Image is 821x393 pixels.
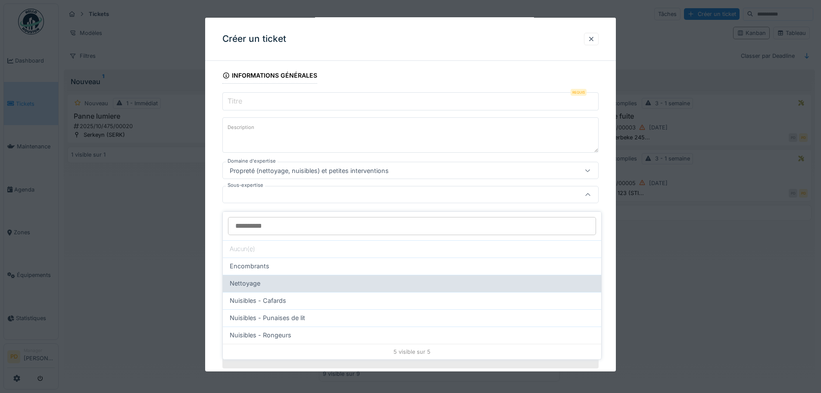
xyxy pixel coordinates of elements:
[223,240,601,258] div: Aucun(e)
[226,182,265,189] label: Sous-expertise
[226,96,244,106] label: Titre
[230,261,269,271] span: Encombrants
[222,69,317,84] div: Informations générales
[230,330,291,340] span: Nuisibles - Rongeurs
[222,34,286,44] h3: Créer un ticket
[223,344,601,359] div: 5 visible sur 5
[230,313,305,323] span: Nuisibles - Punaises de lit
[226,122,256,133] label: Description
[226,166,392,175] div: Propreté (nettoyage, nuisibles) et petites interventions
[571,89,587,96] div: Requis
[226,157,278,165] label: Domaine d'expertise
[230,296,286,305] span: Nuisibles - Cafards
[230,279,260,288] span: Nettoyage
